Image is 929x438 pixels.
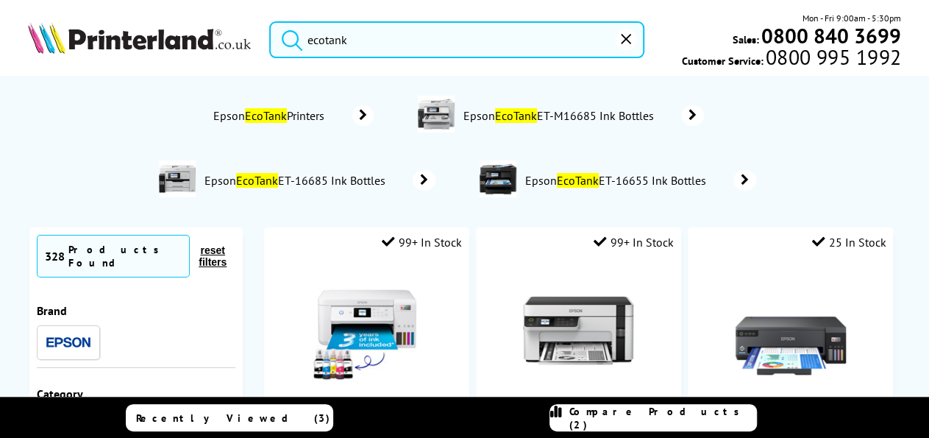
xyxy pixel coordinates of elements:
div: Products Found [68,243,182,269]
span: 0800 995 1992 [764,50,901,64]
mark: EcoTank [495,108,537,123]
span: Sales: [733,32,759,46]
input: Search product or brand [269,21,644,58]
span: Compare Products (2) [569,405,756,431]
span: 328 [45,249,65,264]
img: epson-et-16685-deptimage.jpg [159,160,196,197]
a: Recently Viewed (3) [126,404,333,431]
span: Customer Service: [682,50,901,68]
a: Printerland Logo [28,22,251,57]
a: EpsonEcoTankET-M16685 Ink Bottles [462,96,704,135]
a: Compare Products (2) [549,404,757,431]
span: Epson ET-16655 Ink Bottles [524,173,712,188]
span: Epson ET-16685 Ink Bottles [203,173,391,188]
span: Brand [37,303,67,318]
span: Recently Viewed (3) [136,411,330,425]
a: EpsonEcoTankET-16685 Ink Bottles [203,160,435,200]
img: epson-et-2856-ink-included-usp-small.jpg [311,275,421,386]
a: EpsonEcoTankET-16655 Ink Bottles [524,160,756,200]
span: Epson Printers [211,108,331,123]
mark: EcoTank [245,108,287,123]
a: EpsonEcoTankPrinters [211,105,374,126]
span: Epson ET-M16685 Ink Bottles [462,108,660,123]
img: Printerland Logo [28,22,251,54]
mark: EcoTank [236,173,278,188]
span: Mon - Fri 9:00am - 5:30pm [802,11,901,25]
img: Epson-ET-M2120-Front-Small.jpg [523,275,633,386]
mark: EcoTank [557,173,599,188]
div: 99+ In Stock [594,235,674,250]
span: Category [37,386,83,401]
img: epson-et-M16685-deptimage.jpg [418,96,455,133]
button: reset filters [190,244,235,269]
div: 99+ In Stock [382,235,462,250]
img: Epson [46,337,90,348]
b: 0800 840 3699 [761,22,901,49]
div: 25 In Stock [811,235,886,250]
img: epson-et-16655-deptimage.jpg [480,160,516,197]
img: Epson-ET-14100-Front-Main-Small.jpg [736,275,846,386]
a: 0800 840 3699 [759,29,901,43]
